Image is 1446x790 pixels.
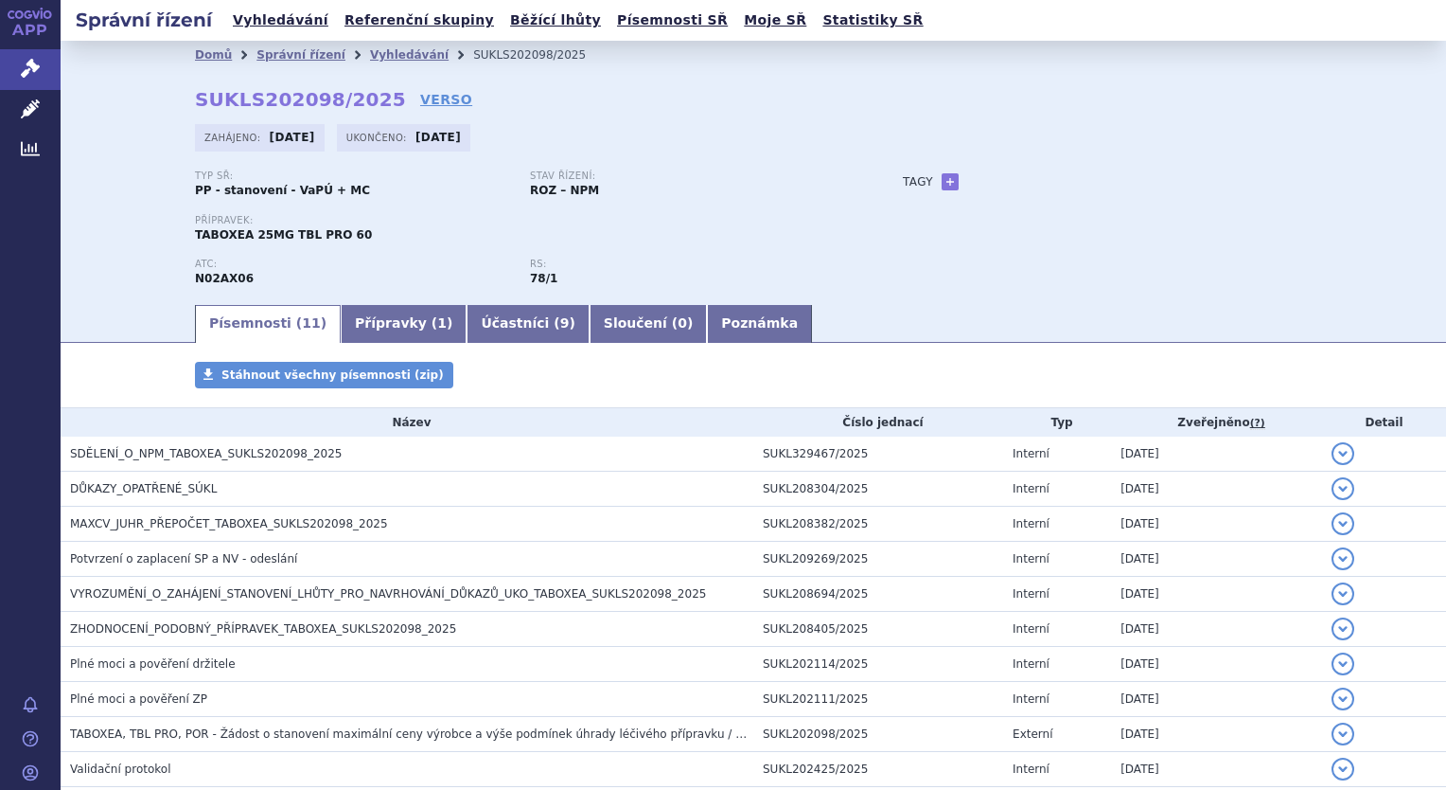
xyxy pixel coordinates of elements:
[817,8,928,33] a: Statistiky SŘ
[1111,437,1322,472] td: [DATE]
[1013,657,1049,671] span: Interní
[1013,727,1052,741] span: Externí
[70,763,171,776] span: Validační protokol
[1331,442,1354,465] button: detail
[473,41,610,69] li: SUKLS202098/2025
[1331,512,1354,535] button: detail
[195,184,370,197] strong: PP - stanovení - VaPÚ + MC
[753,682,1003,717] td: SUKL202111/2025
[1111,577,1322,612] td: [DATE]
[1013,517,1049,530] span: Interní
[195,259,511,270] p: ATC:
[753,542,1003,577] td: SUKL209269/2025
[70,727,943,741] span: TABOXEA, TBL PRO, POR - Žádost o stanovení maximální ceny výrobce a výše podmínek úhrady léčivého...
[1013,622,1049,636] span: Interní
[1111,647,1322,682] td: [DATE]
[302,315,320,331] span: 11
[70,692,207,706] span: Plné moci a pověření ZP
[530,171,846,182] p: Stav řízení:
[753,717,1003,752] td: SUKL202098/2025
[530,272,557,285] strong: silné opioidy, p.o.
[753,612,1003,647] td: SUKL208405/2025
[504,8,607,33] a: Běžící lhůty
[1111,472,1322,507] td: [DATE]
[1013,482,1049,495] span: Interní
[1013,587,1049,601] span: Interní
[195,272,254,285] strong: TAPENTADOL
[195,228,372,242] span: TABOXEA 25MG TBL PRO 60
[942,173,959,190] a: +
[560,315,570,331] span: 9
[753,577,1003,612] td: SUKL208694/2025
[1111,542,1322,577] td: [DATE]
[1013,447,1049,460] span: Interní
[1111,717,1322,752] td: [DATE]
[61,7,227,33] h2: Správní řízení
[70,622,456,636] span: ZHODNOCENÍ_PODOBNÝ_PŘÍPRAVEK_TABOXEA_SUKLS202098_2025
[753,437,1003,472] td: SUKL329467/2025
[1331,477,1354,500] button: detail
[1331,723,1354,745] button: detail
[1111,752,1322,787] td: [DATE]
[341,305,467,343] a: Přípravky (1)
[195,88,406,111] strong: SUKLS202098/2025
[270,131,315,144] strong: [DATE]
[753,507,1003,542] td: SUKL208382/2025
[420,90,472,109] a: VERSO
[1322,408,1446,437] th: Detail
[195,305,341,343] a: Písemnosti (11)
[530,259,846,270] p: RS:
[70,482,217,495] span: DŮKAZY_OPATŘENÉ_SÚKL
[753,408,1003,437] th: Číslo jednací
[1331,618,1354,640] button: detail
[707,305,812,343] a: Poznámka
[467,305,589,343] a: Účastníci (9)
[753,752,1003,787] td: SUKL202425/2025
[437,315,447,331] span: 1
[738,8,812,33] a: Moje SŘ
[195,362,453,388] a: Stáhnout všechny písemnosti (zip)
[1111,612,1322,647] td: [DATE]
[370,48,449,62] a: Vyhledávání
[256,48,345,62] a: Správní řízení
[70,447,342,460] span: SDĚLENÍ_O_NPM_TABOXEA_SUKLS202098_2025
[1331,548,1354,570] button: detail
[339,8,500,33] a: Referenční skupiny
[1331,583,1354,605] button: detail
[753,472,1003,507] td: SUKL208304/2025
[590,305,707,343] a: Sloučení (0)
[1331,758,1354,781] button: detail
[753,647,1003,682] td: SUKL202114/2025
[70,517,388,530] span: MAXCV_JUHR_PŘEPOČET_TABOXEA_SUKLS202098_2025
[1003,408,1111,437] th: Typ
[1013,692,1049,706] span: Interní
[70,552,297,566] span: Potvrzení o zaplacení SP a NV - odeslání
[195,48,232,62] a: Domů
[415,131,461,144] strong: [DATE]
[195,215,865,226] p: Přípravek:
[1250,417,1265,430] abbr: (?)
[227,8,334,33] a: Vyhledávání
[611,8,733,33] a: Písemnosti SŘ
[61,408,753,437] th: Název
[1331,653,1354,675] button: detail
[221,368,444,382] span: Stáhnout všechny písemnosti (zip)
[1111,408,1322,437] th: Zveřejněno
[678,315,687,331] span: 0
[70,657,236,671] span: Plné moci a pověření držitele
[70,587,706,601] span: VYROZUMĚNÍ_O_ZAHÁJENÍ_STANOVENÍ_LHŮTY_PRO_NAVRHOVÁNÍ_DŮKAZŮ_UKO_TABOXEA_SUKLS202098_2025
[195,171,511,182] p: Typ SŘ:
[1013,552,1049,566] span: Interní
[1111,507,1322,542] td: [DATE]
[204,130,264,145] span: Zahájeno:
[1013,763,1049,776] span: Interní
[1111,682,1322,717] td: [DATE]
[346,130,411,145] span: Ukončeno:
[1331,688,1354,710] button: detail
[903,171,933,193] h3: Tagy
[530,184,599,197] strong: ROZ – NPM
